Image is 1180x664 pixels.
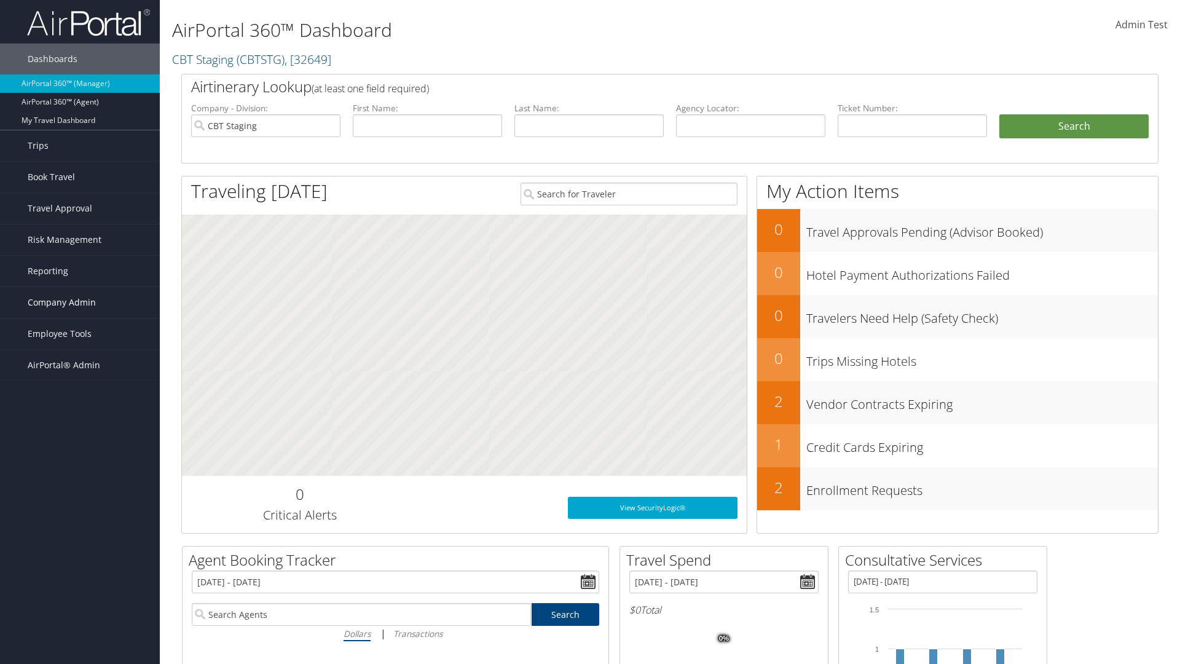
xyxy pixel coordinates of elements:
a: CBT Staging [172,51,331,68]
tspan: 1 [875,646,879,653]
a: 1Credit Cards Expiring [757,424,1158,467]
h2: 2 [757,391,800,412]
button: Search [999,114,1149,139]
a: Admin Test [1115,6,1168,44]
h2: Travel Spend [626,550,828,571]
h6: Total [629,603,819,617]
span: Company Admin [28,287,96,318]
h2: 0 [757,305,800,326]
span: (at least one field required) [312,82,429,95]
a: View SecurityLogic® [568,497,737,519]
h3: Hotel Payment Authorizations Failed [806,261,1158,284]
span: Travel Approval [28,193,92,224]
i: Dollars [344,628,371,639]
h1: Traveling [DATE] [191,178,328,204]
label: Company - Division: [191,102,340,114]
a: 0Travel Approvals Pending (Advisor Booked) [757,209,1158,252]
span: ( CBTSTG ) [237,51,285,68]
tspan: 1.5 [870,606,879,614]
input: Search Agents [192,603,531,626]
label: Ticket Number: [838,102,987,114]
h2: 2 [757,477,800,498]
span: Dashboards [28,44,77,74]
h3: Credit Cards Expiring [806,433,1158,456]
img: airportal-logo.png [27,8,150,37]
span: AirPortal® Admin [28,350,100,381]
span: Risk Management [28,224,101,255]
h2: Airtinerary Lookup [191,76,1068,97]
span: Book Travel [28,162,75,192]
h3: Enrollment Requests [806,476,1158,499]
label: Last Name: [514,102,664,114]
span: $0 [629,603,640,617]
h3: Critical Alerts [191,507,408,524]
h3: Travelers Need Help (Safety Check) [806,304,1158,327]
a: 0Trips Missing Hotels [757,338,1158,381]
h2: Consultative Services [845,550,1047,571]
a: 2Enrollment Requests [757,467,1158,510]
a: 2Vendor Contracts Expiring [757,381,1158,424]
a: 0Travelers Need Help (Safety Check) [757,295,1158,338]
label: Agency Locator: [676,102,825,114]
i: Transactions [393,628,442,639]
h3: Travel Approvals Pending (Advisor Booked) [806,218,1158,241]
h1: My Action Items [757,178,1158,204]
h3: Vendor Contracts Expiring [806,390,1158,413]
span: , [ 32649 ] [285,51,331,68]
a: 0Hotel Payment Authorizations Failed [757,252,1158,295]
tspan: 0% [719,635,729,642]
span: Reporting [28,256,68,287]
input: Search for Traveler [521,183,737,205]
span: Trips [28,130,49,161]
h2: 0 [191,484,408,505]
a: Search [532,603,600,626]
h2: 1 [757,434,800,455]
h2: 0 [757,219,800,240]
span: Admin Test [1115,18,1168,31]
h3: Trips Missing Hotels [806,347,1158,370]
div: | [192,626,599,641]
h2: Agent Booking Tracker [189,550,608,571]
h2: 0 [757,262,800,283]
h2: 0 [757,348,800,369]
h1: AirPortal 360™ Dashboard [172,17,836,43]
span: Employee Tools [28,318,92,349]
label: First Name: [353,102,502,114]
